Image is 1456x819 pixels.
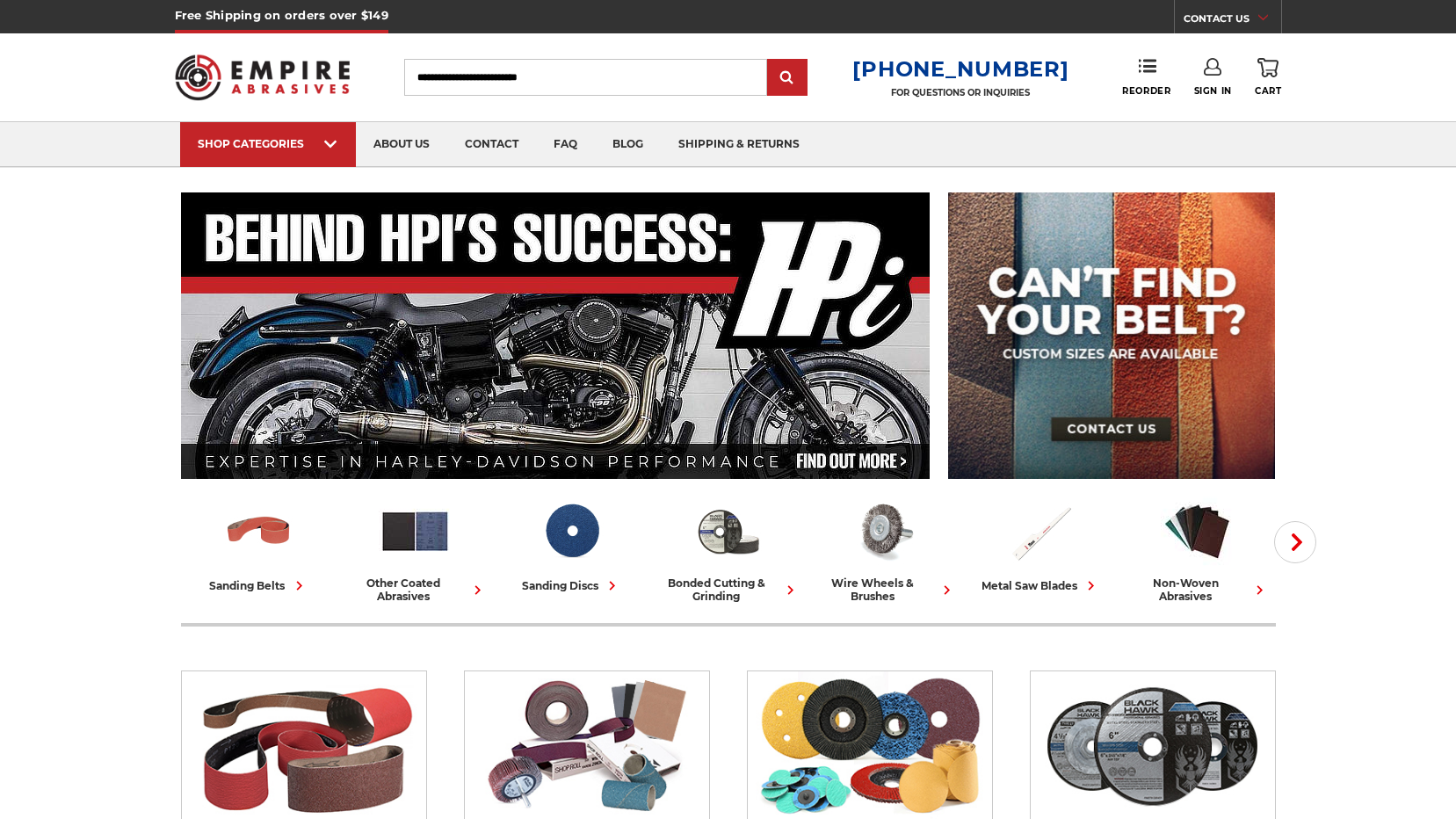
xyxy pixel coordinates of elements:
[982,576,1100,595] div: metal saw blades
[210,576,308,595] div: sanding belts
[661,122,817,167] a: shipping & returns
[948,192,1275,479] img: promo banner for custom belts.
[692,495,764,568] img: Bonded Cutting & Grinding
[198,137,338,150] div: SHOP CATEGORIES
[344,495,487,603] a: other coated abrasives
[814,576,956,603] div: wire wheels & brushes
[1161,495,1234,568] img: Non-woven Abrasives
[852,56,1068,82] a: [PHONE_NUMBER]
[522,576,621,595] div: sanding discs
[852,87,1068,98] p: FOR QUESTIONS OR INQUIRIES
[657,576,800,603] div: bonded cutting & grinding
[595,122,661,167] a: blog
[181,192,931,479] img: Banner for an interview featuring Horsepower Inc who makes Harley performance upgrades featured o...
[1122,58,1170,96] a: Reorder
[848,495,921,568] img: Wire Wheels & Brushes
[814,495,956,603] a: wire wheels & brushes
[344,576,487,603] div: other coated abrasives
[1255,58,1281,97] a: Cart
[1004,495,1077,568] img: Metal Saw Blades
[1255,85,1281,97] span: Cart
[501,495,643,595] a: sanding discs
[770,61,805,96] input: Submit
[447,122,536,167] a: contact
[535,495,608,568] img: Sanding Discs
[1184,9,1281,33] a: CONTACT US
[1126,576,1269,603] div: non-woven abrasives
[188,495,330,595] a: sanding belts
[1274,521,1316,563] button: Next
[1194,85,1232,97] span: Sign In
[970,495,1112,595] a: metal saw blades
[379,495,452,568] img: Other Coated Abrasives
[536,122,595,167] a: faq
[222,495,295,568] img: Sanding Belts
[1122,85,1170,97] span: Reorder
[1126,495,1269,603] a: non-woven abrasives
[356,122,447,167] a: about us
[657,495,800,603] a: bonded cutting & grinding
[175,43,351,112] img: Empire Abrasives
